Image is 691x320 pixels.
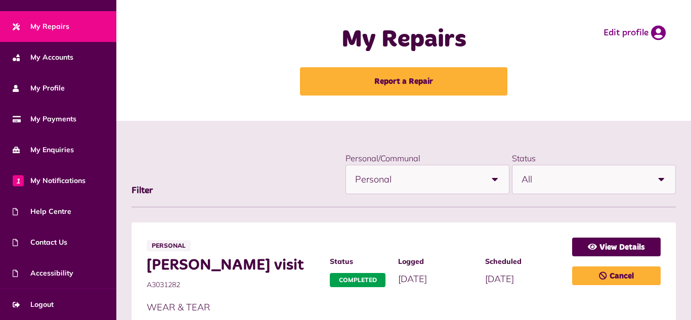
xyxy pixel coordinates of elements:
[485,256,562,267] span: Scheduled
[132,186,153,195] span: Filter
[13,114,76,124] span: My Payments
[13,83,65,94] span: My Profile
[330,256,387,267] span: Status
[147,256,320,275] span: [PERSON_NAME] visit
[572,238,661,256] a: View Details
[345,153,420,163] label: Personal/Communal
[398,256,475,267] span: Logged
[13,175,24,186] span: 1
[147,240,191,251] span: Personal
[572,266,661,285] a: Cancel
[13,175,85,186] span: My Notifications
[300,67,507,96] a: Report a Repair
[330,273,385,287] span: Completed
[13,237,67,248] span: Contact Us
[485,273,514,285] span: [DATE]
[13,299,54,310] span: Logout
[603,25,666,40] a: Edit profile
[398,273,427,285] span: [DATE]
[147,280,320,290] span: A3031282
[147,300,562,314] p: WEAR & TEAR
[13,145,74,155] span: My Enquiries
[13,206,71,217] span: Help Centre
[13,52,73,63] span: My Accounts
[512,153,536,163] label: Status
[522,165,647,194] span: All
[270,25,537,55] h1: My Repairs
[13,21,69,32] span: My Repairs
[355,165,481,194] span: Personal
[13,268,73,279] span: Accessibility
